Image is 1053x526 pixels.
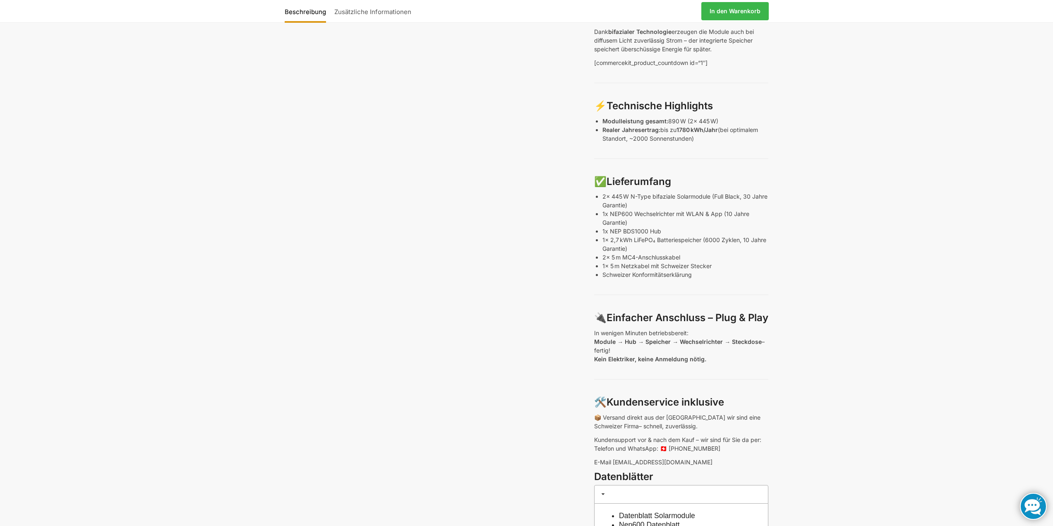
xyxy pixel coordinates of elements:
[594,355,706,363] strong: Kein Elektriker, keine Anmeldung nötig.
[285,1,330,21] a: Beschreibung
[594,338,762,345] strong: Module → Hub → Speicher → Wechselrichter → Steckdose
[594,470,768,484] h3: Datenblätter
[607,396,724,408] strong: Kundenservice inklusive
[594,175,768,189] h3: ✅
[602,262,768,270] p: 1x 5 m Netzkabel mit Schweizer Stecker
[602,126,660,133] strong: Realer Jahresertrag:
[602,192,768,209] p: 2x 445 W N-Type bifaziale Solarmodule (Full Black, 30 Jahre Garantie)
[594,27,768,53] p: Dank erzeugen die Module auch bei diffusem Licht zuverlässig Strom – der integrierte Speicher spe...
[602,118,668,125] strong: Modulleistung gesamt:
[330,1,415,21] a: Zusätzliche Informationen
[619,512,695,520] a: Datenblatt Solarmodule
[594,435,768,453] p: Kundensupport vor & nach dem Kauf – wir sind für Sie da per: Telefon und WhatsApp: 🇨🇭 [PHONE_NUMBER]
[602,270,768,279] p: Schweizer Konformitätserklärung
[602,209,768,227] p: 1x NEP600 Wechselrichter mit WLAN & App (10 Jahre Garantie)
[594,413,768,430] p: 📦 Versand direkt aus der [GEOGRAPHIC_DATA] wir sind eine Schweizer Firma– schnell, zuverlässig.
[607,100,713,112] strong: Technische Highlights
[676,126,718,133] strong: 1780 kWh/Jahr
[607,312,768,324] strong: Einfacher Anschluss – Plug & Play
[602,117,768,125] p: 890 W (2x 445 W)
[602,227,768,235] p: 1x NEP BDS1000 Hub
[594,458,768,466] p: E-Mail [EMAIL_ADDRESS][DOMAIN_NAME]
[602,125,768,143] p: bis zu (bei optimalem Standort, ~2000 Sonnenstunden)
[594,58,768,67] p: [commercekit_product_countdown id=“1″]
[594,329,768,363] p: In wenigen Minuten betriebsbereit: – fertig!
[608,28,672,35] strong: bifazialer Technologie
[594,99,768,113] h3: ⚡
[602,253,768,262] p: 2x 5 m MC4-Anschlusskabel
[594,311,768,325] h3: 🔌
[602,235,768,253] p: 1x 2,7 kWh LiFePO₄ Batteriespeicher (6000 Zyklen, 10 Jahre Garantie)
[607,175,671,187] strong: Lieferumfang
[594,395,768,410] h3: 🛠️
[701,2,769,20] a: In den Warenkorb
